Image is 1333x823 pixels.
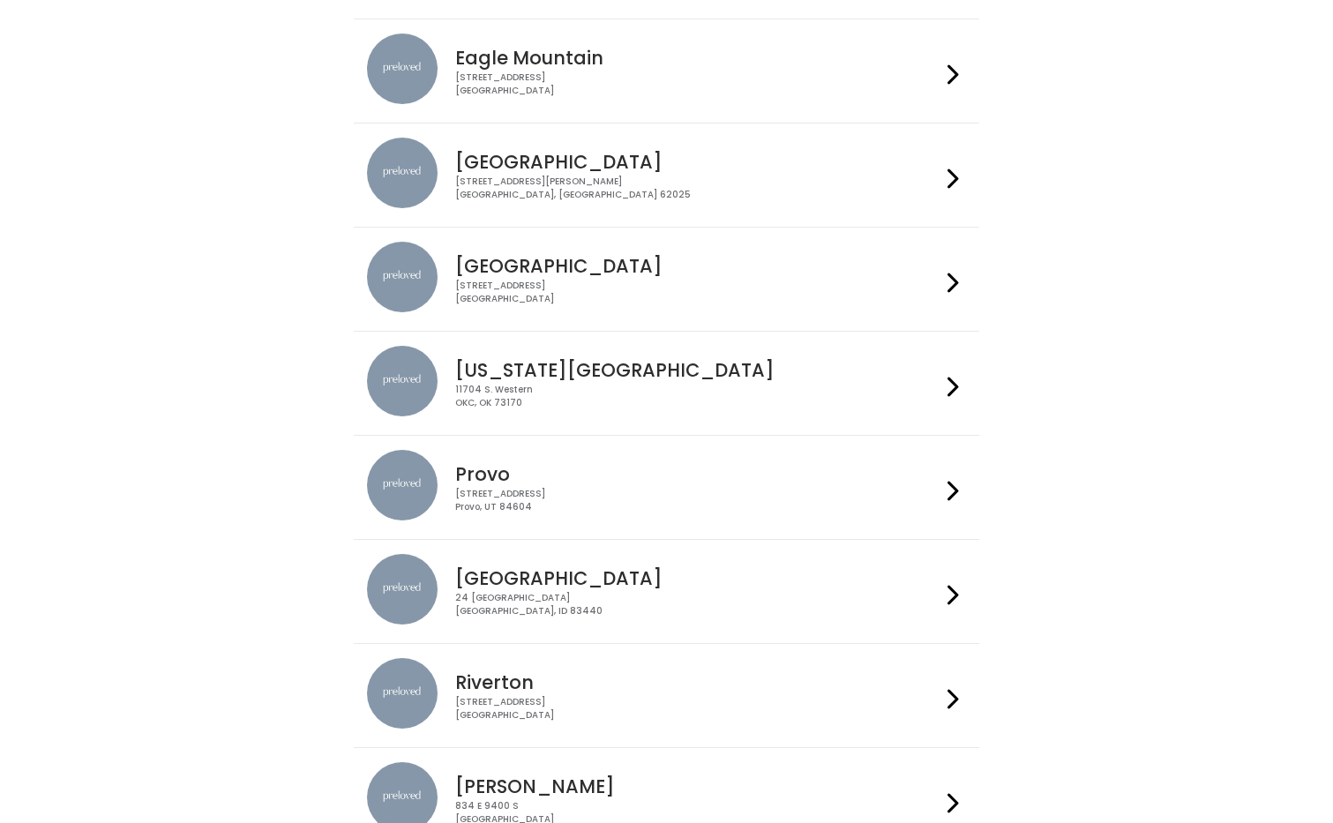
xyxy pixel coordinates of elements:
[367,658,966,733] a: preloved location Riverton [STREET_ADDRESS][GEOGRAPHIC_DATA]
[455,776,940,797] h4: [PERSON_NAME]
[367,34,966,108] a: preloved location Eagle Mountain [STREET_ADDRESS][GEOGRAPHIC_DATA]
[455,176,940,201] div: [STREET_ADDRESS][PERSON_NAME] [GEOGRAPHIC_DATA], [GEOGRAPHIC_DATA] 62025
[367,138,438,208] img: preloved location
[455,152,940,172] h4: [GEOGRAPHIC_DATA]
[455,360,940,380] h4: [US_STATE][GEOGRAPHIC_DATA]
[367,242,438,312] img: preloved location
[455,672,940,692] h4: Riverton
[455,488,940,513] div: [STREET_ADDRESS] Provo, UT 84604
[455,568,940,588] h4: [GEOGRAPHIC_DATA]
[455,48,940,68] h4: Eagle Mountain
[367,554,966,629] a: preloved location [GEOGRAPHIC_DATA] 24 [GEOGRAPHIC_DATA][GEOGRAPHIC_DATA], ID 83440
[367,34,438,104] img: preloved location
[455,256,940,276] h4: [GEOGRAPHIC_DATA]
[455,592,940,617] div: 24 [GEOGRAPHIC_DATA] [GEOGRAPHIC_DATA], ID 83440
[367,450,438,520] img: preloved location
[455,280,940,305] div: [STREET_ADDRESS] [GEOGRAPHIC_DATA]
[455,464,940,484] h4: Provo
[367,554,438,625] img: preloved location
[367,138,966,213] a: preloved location [GEOGRAPHIC_DATA] [STREET_ADDRESS][PERSON_NAME][GEOGRAPHIC_DATA], [GEOGRAPHIC_D...
[367,346,438,416] img: preloved location
[455,384,940,409] div: 11704 S. Western OKC, OK 73170
[455,71,940,97] div: [STREET_ADDRESS] [GEOGRAPHIC_DATA]
[455,696,940,722] div: [STREET_ADDRESS] [GEOGRAPHIC_DATA]
[367,346,966,421] a: preloved location [US_STATE][GEOGRAPHIC_DATA] 11704 S. WesternOKC, OK 73170
[367,658,438,729] img: preloved location
[367,450,966,525] a: preloved location Provo [STREET_ADDRESS]Provo, UT 84604
[367,242,966,317] a: preloved location [GEOGRAPHIC_DATA] [STREET_ADDRESS][GEOGRAPHIC_DATA]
